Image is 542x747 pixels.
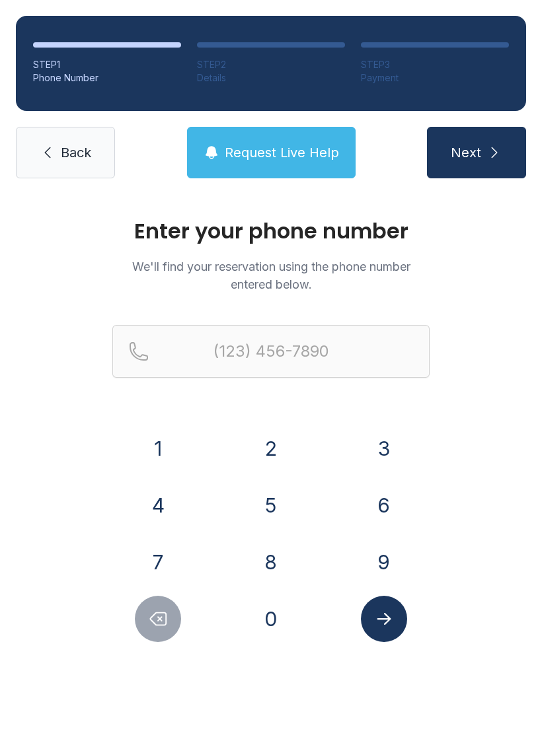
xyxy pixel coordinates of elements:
[451,143,481,162] span: Next
[112,258,430,293] p: We'll find your reservation using the phone number entered below.
[33,58,181,71] div: STEP 1
[112,221,430,242] h1: Enter your phone number
[361,539,407,585] button: 9
[197,71,345,85] div: Details
[135,539,181,585] button: 7
[361,58,509,71] div: STEP 3
[135,482,181,528] button: 4
[225,143,339,162] span: Request Live Help
[61,143,91,162] span: Back
[135,596,181,642] button: Delete number
[248,482,294,528] button: 5
[248,596,294,642] button: 0
[361,596,407,642] button: Submit lookup form
[248,539,294,585] button: 8
[197,58,345,71] div: STEP 2
[135,425,181,472] button: 1
[248,425,294,472] button: 2
[361,482,407,528] button: 6
[33,71,181,85] div: Phone Number
[112,325,430,378] input: Reservation phone number
[361,425,407,472] button: 3
[361,71,509,85] div: Payment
